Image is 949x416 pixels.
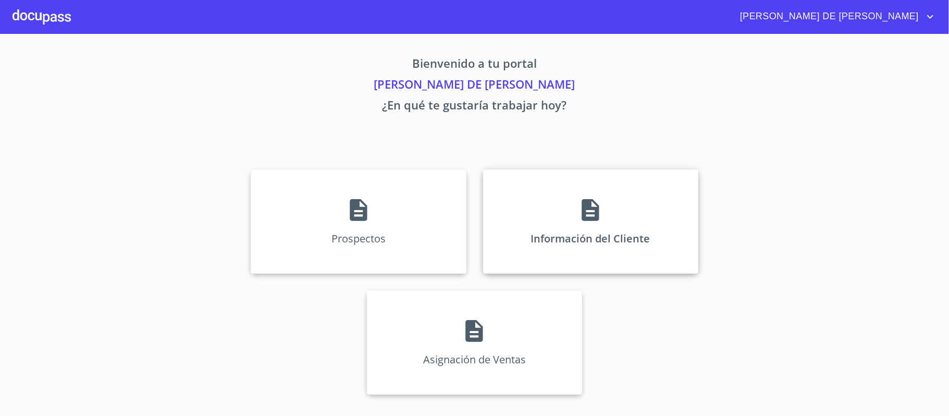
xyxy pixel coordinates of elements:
p: Asignación de Ventas [423,352,526,366]
span: [PERSON_NAME] DE [PERSON_NAME] [732,8,924,25]
p: ¿En qué te gustaría trabajar hoy? [154,96,796,117]
p: [PERSON_NAME] DE [PERSON_NAME] [154,76,796,96]
p: Información del Cliente [531,231,650,246]
p: Bienvenido a tu portal [154,55,796,76]
button: account of current user [732,8,936,25]
p: Prospectos [331,231,386,246]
